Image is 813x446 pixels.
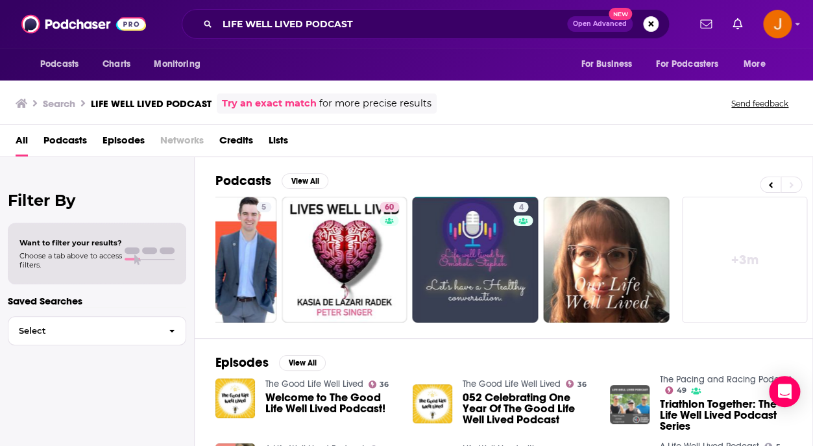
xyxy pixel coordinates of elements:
a: 60 [282,197,407,323]
a: Show notifications dropdown [727,13,747,35]
button: View All [279,355,326,371]
span: 36 [577,382,586,388]
a: Lists [269,130,288,156]
a: Show notifications dropdown [695,13,717,35]
span: 60 [385,201,394,214]
button: open menu [648,52,737,77]
a: 36 [369,380,389,388]
h2: Filter By [8,191,186,210]
div: Open Intercom Messenger [769,376,800,407]
a: +3m [682,197,808,323]
span: 36 [380,382,389,388]
span: For Podcasters [656,55,718,73]
img: 052 Celebrating One Year Of The Good Life Well Lived Podcast [413,384,452,424]
button: Show profile menu [763,10,792,38]
a: The Good Life Well Lived [463,378,561,390]
span: Monitoring [154,55,200,73]
button: open menu [145,52,217,77]
button: open menu [572,52,648,77]
span: 5 [261,201,266,214]
a: 4 [513,202,528,212]
span: Choose a tab above to access filters. [19,251,122,269]
span: Charts [103,55,130,73]
button: open menu [31,52,95,77]
a: 4 [412,197,538,323]
button: View All [282,173,328,189]
span: Open Advanced [573,21,627,27]
h3: Search [43,97,75,110]
input: Search podcasts, credits, & more... [217,14,567,34]
a: Triathlon Together: The Life Well Lived Podcast Series [660,399,792,432]
a: 5 [256,202,271,212]
span: Want to filter your results? [19,238,122,247]
a: 49 [665,386,686,394]
button: open menu [734,52,782,77]
a: Welcome to The Good Life Well Lived Podcast! [265,392,397,414]
span: New [609,8,632,20]
span: Networks [160,130,204,156]
a: The Good Life Well Lived [265,378,363,390]
span: For Business [581,55,632,73]
img: Podchaser - Follow, Share and Rate Podcasts [21,12,146,36]
span: Select [8,327,158,335]
span: More [744,55,766,73]
a: Episodes [103,130,145,156]
span: 4 [518,201,523,214]
img: Welcome to The Good Life Well Lived Podcast! [215,378,255,418]
h2: Episodes [215,354,269,371]
h2: Podcasts [215,173,271,189]
a: Podcasts [43,130,87,156]
span: Podcasts [40,55,79,73]
p: Saved Searches [8,295,186,307]
span: for more precise results [319,96,431,111]
img: User Profile [763,10,792,38]
a: Try an exact match [222,96,317,111]
img: Triathlon Together: The Life Well Lived Podcast Series [610,385,649,425]
button: Send feedback [727,98,792,109]
span: 49 [676,388,686,393]
a: 36 [566,380,587,388]
a: The Pacing and Racing Podcast [660,374,792,385]
a: Charts [94,52,138,77]
h3: LIFE WELL LIVED PODCAST [91,97,212,110]
a: 052 Celebrating One Year Of The Good Life Well Lived Podcast [463,392,594,425]
a: All [16,130,28,156]
button: Select [8,316,186,345]
a: PodcastsView All [215,173,328,189]
span: Logged in as justine87181 [763,10,792,38]
a: EpisodesView All [215,354,326,371]
a: Credits [219,130,253,156]
button: Open AdvancedNew [567,16,633,32]
div: Search podcasts, credits, & more... [182,9,670,39]
a: 60 [380,202,399,212]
